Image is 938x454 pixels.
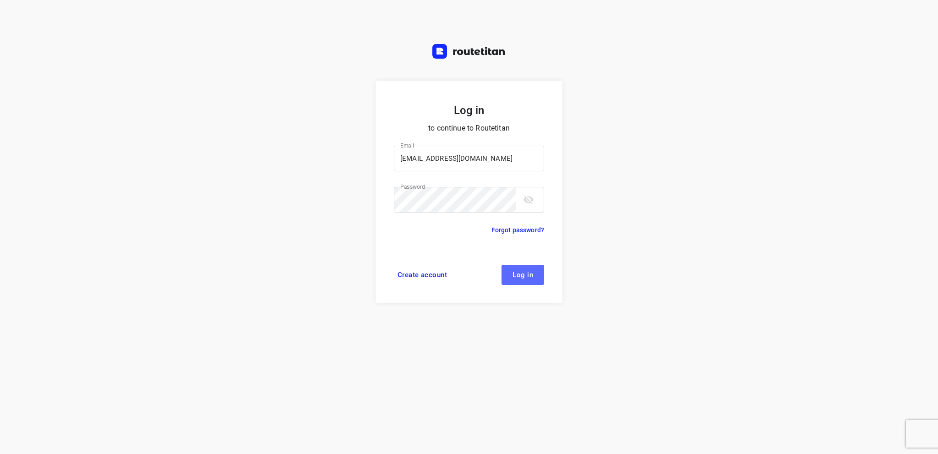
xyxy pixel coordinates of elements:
button: toggle password visibility [519,191,538,209]
h5: Log in [394,103,544,118]
p: to continue to Routetitan [394,122,544,135]
a: Routetitan [432,44,506,61]
button: Log in [502,265,544,285]
img: Routetitan [432,44,506,59]
a: Create account [394,265,451,285]
span: Log in [513,271,533,279]
a: Forgot password? [491,224,544,235]
span: Create account [398,271,447,279]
